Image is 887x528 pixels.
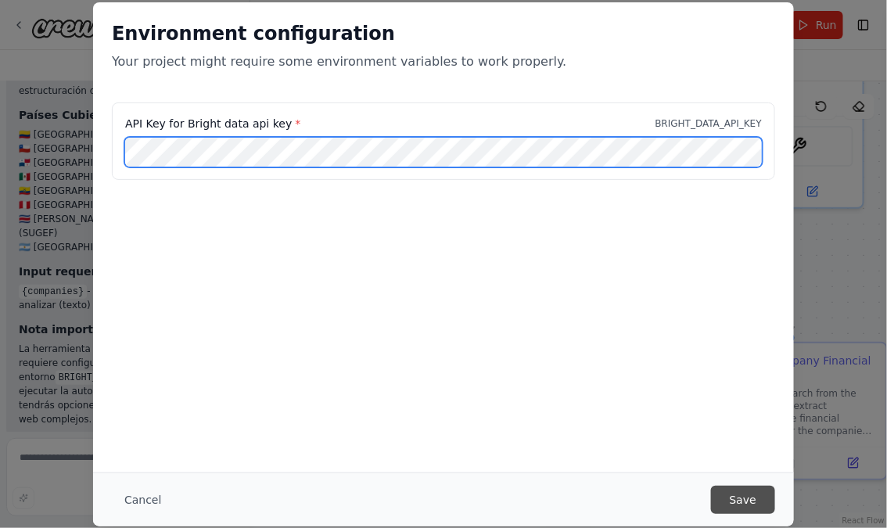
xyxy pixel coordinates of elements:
[655,117,762,130] p: BRIGHT_DATA_API_KEY
[112,486,174,514] button: Cancel
[112,21,775,46] h2: Environment configuration
[112,52,775,71] p: Your project might require some environment variables to work properly.
[125,116,300,131] label: API Key for Bright data api key
[711,486,775,514] button: Save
